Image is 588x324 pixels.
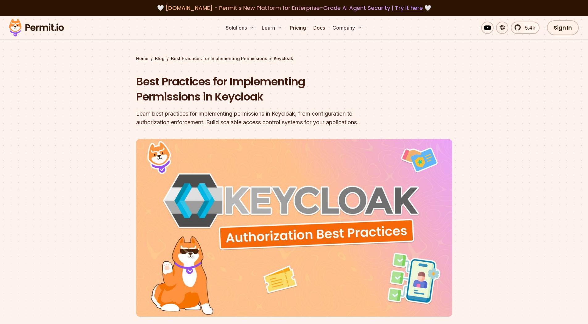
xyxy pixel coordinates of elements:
div: 🤍 🤍 [15,4,573,12]
img: Best Practices for Implementing Permissions in Keycloak [136,139,452,317]
button: Solutions [223,22,257,34]
button: Learn [259,22,285,34]
div: / / [136,55,452,62]
a: Home [136,55,148,62]
h1: Best Practices for Implementing Permissions in Keycloak [136,74,373,105]
div: Learn best practices for implementing permissions in Keycloak, from configuration to authorizatio... [136,109,373,127]
a: Blog [155,55,165,62]
img: Permit logo [6,17,67,38]
a: Docs [311,22,327,34]
span: [DOMAIN_NAME] - Permit's New Platform for Enterprise-Grade AI Agent Security | [165,4,423,12]
a: 5.4k [511,22,540,34]
button: Company [330,22,365,34]
span: 5.4k [521,24,535,31]
a: Pricing [287,22,308,34]
a: Try it here [395,4,423,12]
a: Sign In [547,20,579,35]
